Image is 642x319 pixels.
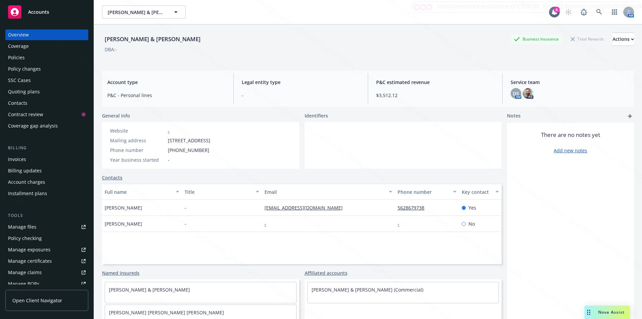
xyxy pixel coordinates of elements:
span: Account type [107,79,225,86]
span: [PERSON_NAME] & [PERSON_NAME] [108,9,166,16]
div: Title [185,188,252,195]
div: Manage files [8,222,36,232]
span: There are no notes yet [541,131,600,139]
div: Full name [105,188,172,195]
div: Manage exposures [8,244,50,255]
img: photo [523,88,533,99]
span: [STREET_ADDRESS] [168,137,210,144]
a: Manage certificates [5,256,88,266]
div: Contract review [8,109,43,120]
button: Actions [613,32,634,46]
a: Billing updates [5,165,88,176]
div: Invoices [8,154,26,165]
span: Yes [468,204,476,211]
span: - [185,204,186,211]
div: Mailing address [110,137,165,144]
div: Website [110,127,165,134]
span: [PHONE_NUMBER] [168,147,209,154]
a: Report a Bug [577,5,591,19]
span: Service team [511,79,629,86]
a: Contacts [5,98,88,108]
div: Policy checking [8,233,42,244]
button: Email [262,184,395,200]
div: Quoting plans [8,86,40,97]
div: Total Rewards [567,35,607,43]
span: $3,512.12 [376,92,494,99]
a: Start snowing [562,5,575,19]
div: Key contact [462,188,492,195]
a: Accounts [5,3,88,21]
div: Manage certificates [8,256,52,266]
a: [EMAIL_ADDRESS][DOMAIN_NAME] [264,205,348,211]
span: - [185,220,186,227]
a: Policy changes [5,64,88,74]
a: Switch app [608,5,621,19]
a: Policies [5,52,88,63]
a: Overview [5,29,88,40]
div: Email [264,188,385,195]
a: Add new notes [554,147,587,154]
span: [PERSON_NAME] [105,204,142,211]
span: Accounts [28,9,49,15]
div: Phone number [398,188,449,195]
div: Manage claims [8,267,42,278]
div: Manage BORs [8,278,39,289]
a: Manage BORs [5,278,88,289]
a: Contract review [5,109,88,120]
a: Contacts [102,174,122,181]
a: Manage claims [5,267,88,278]
span: Notes [507,112,521,120]
button: [PERSON_NAME] & [PERSON_NAME] [102,5,186,19]
div: Year business started [110,156,165,163]
span: [PERSON_NAME] [105,220,142,227]
div: Actions [613,33,634,46]
a: - [168,128,170,134]
span: P&C estimated revenue [376,79,494,86]
button: Title [182,184,262,200]
span: - [168,156,170,163]
button: Phone number [395,184,459,200]
a: [PERSON_NAME] & [PERSON_NAME] (Commercial) [312,287,423,293]
a: Manage files [5,222,88,232]
a: Manage exposures [5,244,88,255]
div: 6 [554,7,560,13]
a: Coverage [5,41,88,52]
a: [PERSON_NAME] [PERSON_NAME] [PERSON_NAME] [109,309,224,316]
span: Open Client Navigator [12,297,62,304]
div: Phone number [110,147,165,154]
button: Nova Assist [584,306,630,319]
a: Quoting plans [5,86,88,97]
a: Policy checking [5,233,88,244]
a: - [264,221,272,227]
div: Installment plans [8,188,47,199]
div: Policies [8,52,25,63]
div: Coverage gap analysis [8,121,58,131]
div: Business Insurance [511,35,562,43]
a: 5628679738 [398,205,430,211]
a: [PERSON_NAME] & [PERSON_NAME] [109,287,190,293]
div: Billing updates [8,165,42,176]
div: Account charges [8,177,45,187]
div: Tools [5,212,88,219]
span: General info [102,112,130,119]
a: Search [593,5,606,19]
div: SSC Cases [8,75,31,86]
div: Policy changes [8,64,41,74]
a: Coverage gap analysis [5,121,88,131]
span: No [468,220,475,227]
a: Installment plans [5,188,88,199]
a: Invoices [5,154,88,165]
button: Full name [102,184,182,200]
span: DS [513,90,519,97]
div: Coverage [8,41,29,52]
a: Named insureds [102,269,139,276]
a: add [626,112,634,120]
span: Legal entity type [242,79,360,86]
span: Nova Assist [598,309,625,315]
a: Affiliated accounts [305,269,347,276]
a: SSC Cases [5,75,88,86]
div: Contacts [8,98,27,108]
span: - [242,92,360,99]
div: Overview [8,29,29,40]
